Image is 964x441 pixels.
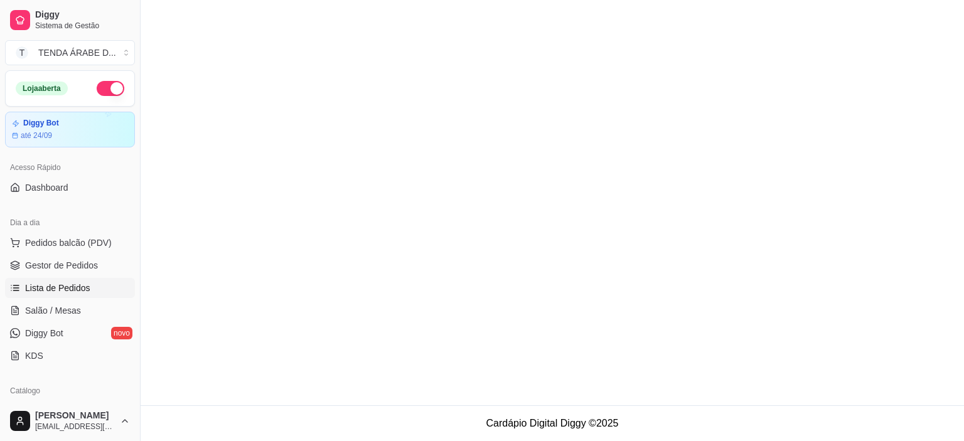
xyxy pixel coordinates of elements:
a: Lista de Pedidos [5,278,135,298]
a: Dashboard [5,178,135,198]
span: Diggy Bot [25,327,63,339]
article: até 24/09 [21,130,52,141]
button: Pedidos balcão (PDV) [5,233,135,253]
span: Sistema de Gestão [35,21,130,31]
span: Lista de Pedidos [25,282,90,294]
a: KDS [5,346,135,366]
button: Alterar Status [97,81,124,96]
footer: Cardápio Digital Diggy © 2025 [141,405,964,441]
span: [PERSON_NAME] [35,410,115,422]
span: Diggy [35,9,130,21]
article: Diggy Bot [23,119,59,128]
span: T [16,46,28,59]
button: [PERSON_NAME][EMAIL_ADDRESS][DOMAIN_NAME] [5,406,135,436]
span: Salão / Mesas [25,304,81,317]
div: Acesso Rápido [5,157,135,178]
a: Salão / Mesas [5,300,135,321]
div: TENDA ÁRABE D ... [38,46,116,59]
a: DiggySistema de Gestão [5,5,135,35]
span: Pedidos balcão (PDV) [25,236,112,249]
div: Dia a dia [5,213,135,233]
span: Dashboard [25,181,68,194]
span: Gestor de Pedidos [25,259,98,272]
a: Diggy Botnovo [5,323,135,343]
button: Select a team [5,40,135,65]
a: Diggy Botaté 24/09 [5,112,135,147]
div: Loja aberta [16,82,68,95]
span: KDS [25,349,43,362]
a: Gestor de Pedidos [5,255,135,275]
span: [EMAIL_ADDRESS][DOMAIN_NAME] [35,422,115,432]
div: Catálogo [5,381,135,401]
